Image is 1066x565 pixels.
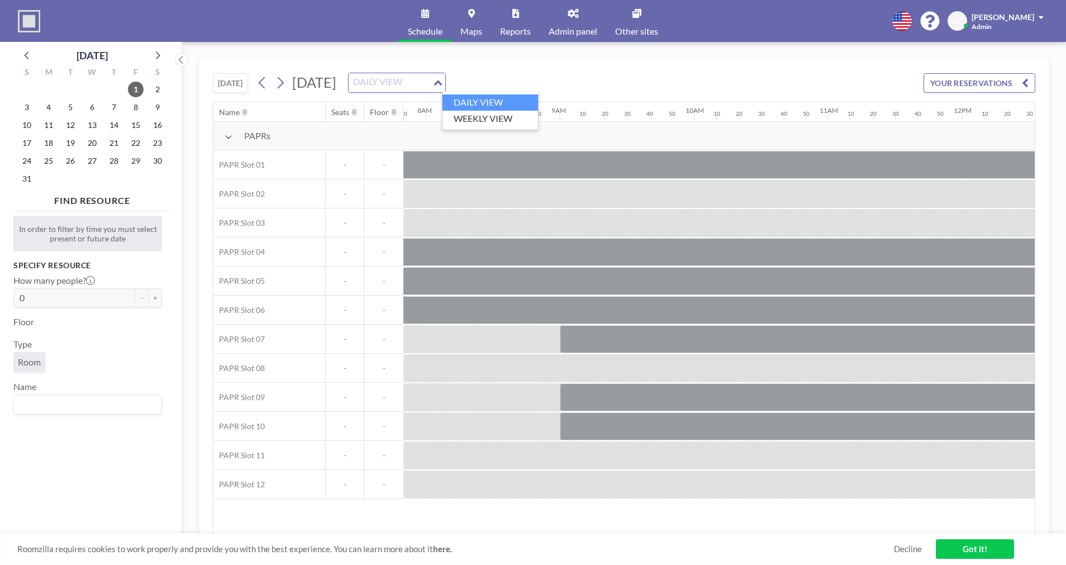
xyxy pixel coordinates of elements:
[924,73,1035,93] button: YOUR RESERVATIONS
[781,110,787,117] div: 40
[326,218,364,228] span: -
[713,110,720,117] div: 10
[63,135,78,151] span: Tuesday, August 19, 2025
[13,316,34,327] label: Floor
[213,305,265,315] span: PAPR Slot 06
[13,339,32,350] label: Type
[213,218,265,228] span: PAPR Slot 03
[954,106,972,115] div: 12PM
[213,247,265,257] span: PAPR Slot 04
[364,334,403,344] span: -
[84,135,100,151] span: Wednesday, August 20, 2025
[894,544,922,554] a: Decline
[19,135,35,151] span: Sunday, August 17, 2025
[442,94,538,111] li: DAILY VIEW
[41,135,56,151] span: Monday, August 18, 2025
[128,99,144,115] span: Friday, August 8, 2025
[219,107,240,117] div: Name
[364,450,403,460] span: -
[364,479,403,490] span: -
[460,27,482,36] span: Maps
[936,539,1014,559] a: Got it!
[624,110,631,117] div: 30
[18,10,40,32] img: organization-logo
[106,153,122,169] span: Thursday, August 28, 2025
[135,288,149,307] button: -
[870,110,877,117] div: 20
[1004,110,1011,117] div: 20
[615,27,658,36] span: Other sites
[213,334,265,344] span: PAPR Slot 07
[13,381,36,392] label: Name
[106,99,122,115] span: Thursday, August 7, 2025
[213,160,265,170] span: PAPR Slot 01
[146,66,168,80] div: S
[1026,110,1033,117] div: 30
[364,305,403,315] span: -
[213,276,265,286] span: PAPR Slot 05
[972,12,1034,22] span: [PERSON_NAME]
[350,75,431,90] input: Search for option
[84,153,100,169] span: Wednesday, August 27, 2025
[370,107,389,117] div: Floor
[13,260,162,270] h3: Specify resource
[244,130,270,141] span: PAPRs
[15,397,155,412] input: Search for option
[326,276,364,286] span: -
[84,99,100,115] span: Wednesday, August 6, 2025
[331,107,349,117] div: Seats
[803,110,810,117] div: 50
[326,392,364,402] span: -
[326,334,364,344] span: -
[326,189,364,199] span: -
[549,27,597,36] span: Admin panel
[326,305,364,315] span: -
[13,275,95,286] label: How many people?
[364,276,403,286] span: -
[953,16,962,26] span: FC
[349,73,445,92] div: Search for option
[17,544,894,554] span: Roomzilla requires cookies to work properly and provide you with the best experience. You can lea...
[60,66,82,80] div: T
[213,392,265,402] span: PAPR Slot 09
[326,247,364,257] span: -
[13,216,162,251] div: In order to filter by time you must select present or future date
[63,99,78,115] span: Tuesday, August 5, 2025
[150,117,165,133] span: Saturday, August 16, 2025
[972,22,992,31] span: Admin
[41,153,56,169] span: Monday, August 25, 2025
[128,153,144,169] span: Friday, August 29, 2025
[38,66,60,80] div: M
[364,189,403,199] span: -
[128,135,144,151] span: Friday, August 22, 2025
[669,110,675,117] div: 50
[213,479,265,490] span: PAPR Slot 12
[892,110,899,117] div: 30
[213,73,248,93] button: [DATE]
[364,392,403,402] span: -
[63,153,78,169] span: Tuesday, August 26, 2025
[364,218,403,228] span: -
[820,106,838,115] div: 11AM
[19,153,35,169] span: Sunday, August 24, 2025
[106,117,122,133] span: Thursday, August 14, 2025
[150,82,165,97] span: Saturday, August 2, 2025
[16,66,38,80] div: S
[326,363,364,373] span: -
[982,110,988,117] div: 10
[41,99,56,115] span: Monday, August 4, 2025
[213,363,265,373] span: PAPR Slot 08
[150,99,165,115] span: Saturday, August 9, 2025
[364,160,403,170] span: -
[84,117,100,133] span: Wednesday, August 13, 2025
[364,421,403,431] span: -
[326,160,364,170] span: -
[364,247,403,257] span: -
[150,153,165,169] span: Saturday, August 30, 2025
[18,357,41,367] span: Room
[364,363,403,373] span: -
[579,110,586,117] div: 10
[103,66,125,80] div: T
[646,110,653,117] div: 40
[77,48,108,63] div: [DATE]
